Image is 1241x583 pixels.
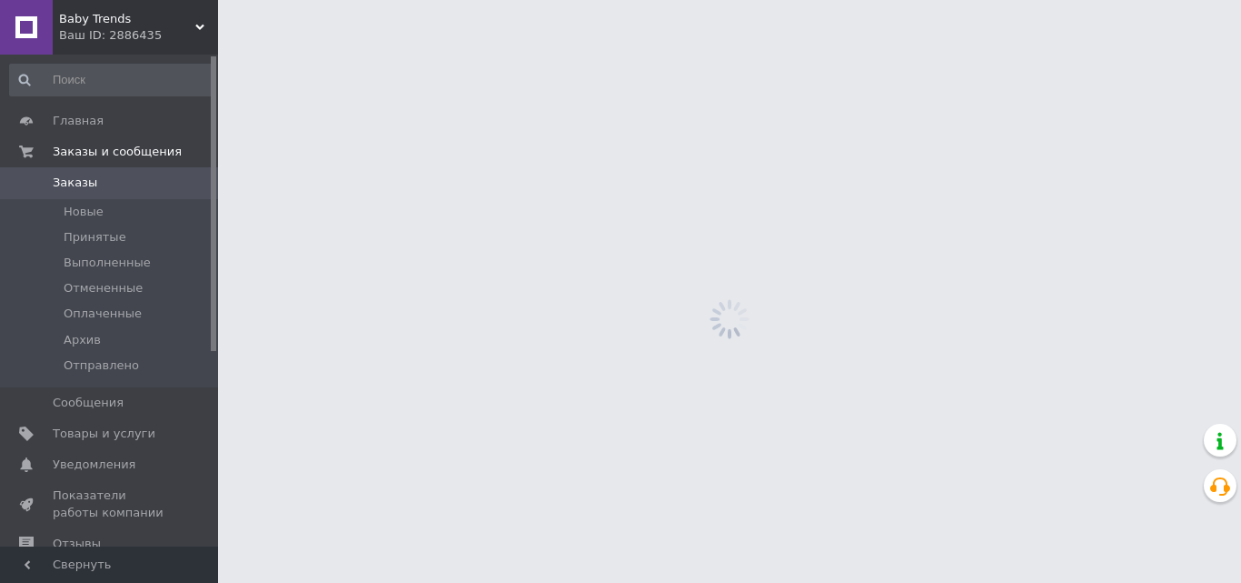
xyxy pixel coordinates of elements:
span: Заказы [53,175,97,191]
span: Архив [64,332,101,348]
span: Отмененные [64,280,143,297]
input: Поиск [9,64,214,96]
span: Оплаченные [64,306,142,322]
span: Отзывы [53,536,101,552]
span: Новые [64,204,104,220]
span: Товары и услуги [53,426,155,442]
span: Заказы и сообщения [53,144,182,160]
span: Главная [53,113,104,129]
span: Отправлено [64,357,139,374]
div: Ваш ID: 2886435 [59,27,218,44]
span: Выполненные [64,255,151,271]
span: Принятые [64,229,126,246]
img: spinner_grey-bg-hcd09dd2d8f1a785e3413b09b97f8118e7.gif [705,295,754,344]
span: Показатели работы компании [53,488,168,520]
span: Сообщения [53,395,124,411]
span: Уведомления [53,457,135,473]
span: Baby Trends [59,11,195,27]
